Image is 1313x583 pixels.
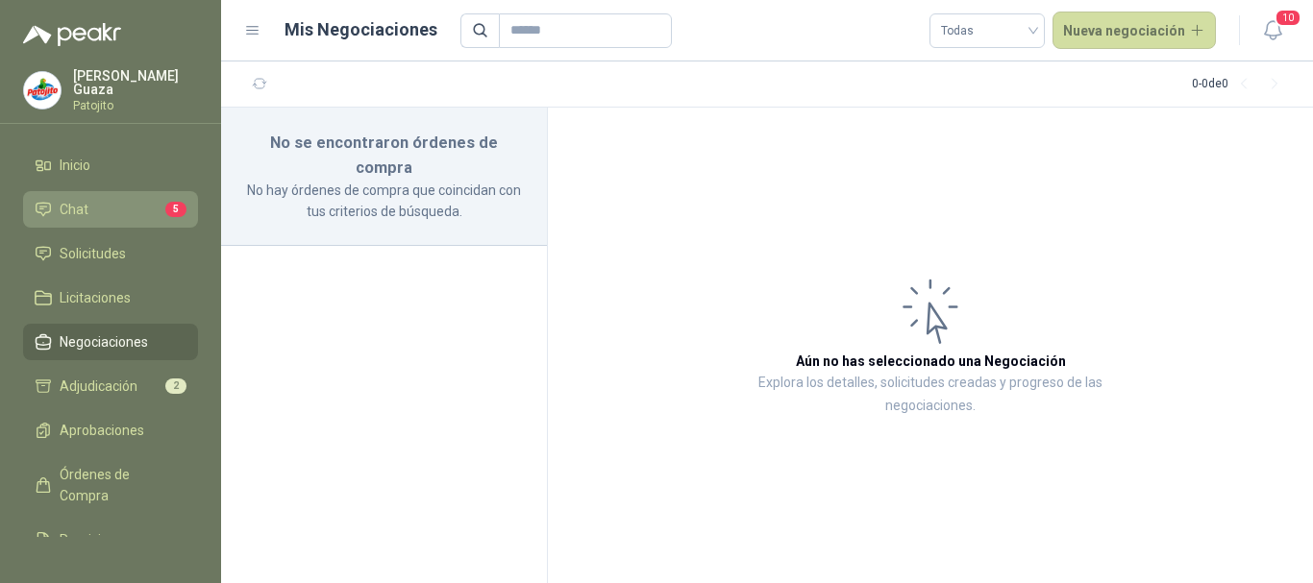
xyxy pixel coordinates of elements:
a: Aprobaciones [23,412,198,449]
span: Negociaciones [60,331,148,352]
img: Logo peakr [23,23,121,46]
a: Licitaciones [23,279,198,316]
span: Remisiones [60,529,131,550]
a: Chat5 [23,191,198,228]
span: Solicitudes [60,243,126,264]
span: Licitaciones [60,287,131,308]
a: Órdenes de Compra [23,456,198,514]
span: 5 [165,202,186,217]
span: 2 [165,378,186,394]
h3: No se encontraron órdenes de compra [244,131,524,180]
a: Negociaciones [23,324,198,360]
span: 10 [1275,9,1301,27]
div: 0 - 0 de 0 [1192,69,1290,100]
img: Company Logo [24,72,61,109]
a: Solicitudes [23,235,198,272]
span: Adjudicación [60,376,137,397]
p: Explora los detalles, solicitudes creadas y progreso de las negociaciones. [740,372,1121,418]
span: Chat [60,199,88,220]
h1: Mis Negociaciones [285,16,437,43]
p: [PERSON_NAME] Guaza [73,69,198,96]
span: Órdenes de Compra [60,464,180,506]
button: Nueva negociación [1053,12,1217,50]
span: Todas [941,16,1033,45]
a: Remisiones [23,522,198,558]
a: Adjudicación2 [23,368,198,404]
span: Aprobaciones [60,420,144,441]
p: Patojito [73,100,198,111]
span: Inicio [60,155,90,176]
button: 10 [1255,13,1290,48]
h3: Aún no has seleccionado una Negociación [796,351,1066,372]
p: No hay órdenes de compra que coincidan con tus criterios de búsqueda. [244,180,524,222]
a: Inicio [23,147,198,183]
